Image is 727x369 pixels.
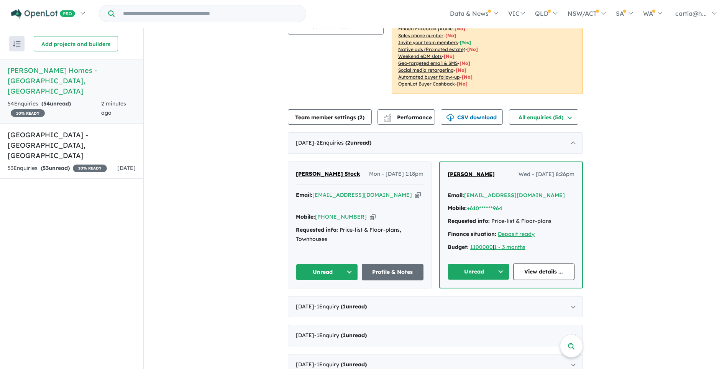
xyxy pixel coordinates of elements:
[312,191,412,198] a: [EMAIL_ADDRESS][DOMAIN_NAME]
[343,361,346,368] span: 1
[8,99,101,118] div: 54 Enquir ies
[296,170,360,177] span: [PERSON_NAME] Stock
[398,81,455,87] u: OpenLot Buyer Cashback
[41,165,70,171] strong: ( unread)
[448,244,469,250] strong: Budget:
[460,40,471,45] span: [ Yes ]
[43,100,50,107] span: 54
[314,332,367,339] span: - 1 Enquir y
[288,296,583,318] div: [DATE]
[448,192,464,199] strong: Email:
[296,213,315,220] strong: Mobile:
[117,165,136,171] span: [DATE]
[448,217,574,226] div: Price-list & Floor-plans
[464,191,565,199] button: [EMAIL_ADDRESS][DOMAIN_NAME]
[398,53,442,59] u: Weekend eDM slots
[288,325,583,346] div: [DATE]
[448,204,467,211] strong: Mobile:
[509,109,578,125] button: All enquiries (54)
[314,139,371,146] span: - 2 Enquir ies
[8,164,107,173] div: 53 Enquir ies
[347,139,350,146] span: 2
[446,114,454,122] img: download icon
[41,100,71,107] strong: ( unread)
[116,5,304,22] input: Try estate name, suburb, builder or developer
[343,332,346,339] span: 1
[369,170,423,179] span: Mon - [DATE] 1:18pm
[13,41,21,47] img: sort.svg
[315,213,367,220] a: [PHONE_NUMBER]
[675,10,707,17] span: cartia@h...
[398,40,458,45] u: Invite your team members
[377,109,435,125] button: Performance
[11,109,45,117] span: 10 % READY
[296,226,423,244] div: Price-list & Floor-plans, Townhouses
[448,217,490,224] strong: Requested info:
[101,100,126,116] span: 2 minutes ago
[314,361,367,368] span: - 1 Enquir y
[415,191,421,199] button: Copy
[314,303,367,310] span: - 1 Enquir y
[448,170,495,179] a: [PERSON_NAME]
[398,46,465,52] u: Native ads (Promoted estate)
[296,170,360,179] a: [PERSON_NAME] Stock
[384,116,391,121] img: bar-chart.svg
[445,33,456,38] span: [ No ]
[296,191,312,198] strong: Email:
[498,231,535,237] a: Deposit ready
[288,109,372,125] button: Team member settings (2)
[441,109,503,125] button: CSV download
[296,226,338,233] strong: Requested info:
[467,46,478,52] span: [No]
[448,171,495,178] span: [PERSON_NAME]
[73,165,107,172] span: 10 % READY
[345,139,371,146] strong: ( unread)
[494,244,525,250] a: 1 - 3 months
[341,361,367,368] strong: ( unread)
[398,74,460,80] u: Automated buyer follow-up
[362,264,424,280] a: Profile & Notes
[34,36,118,51] button: Add projects and builders
[43,165,49,171] span: 53
[343,303,346,310] span: 1
[448,264,509,280] button: Unread
[8,130,136,161] h5: [GEOGRAPHIC_DATA] - [GEOGRAPHIC_DATA] , [GEOGRAPHIC_DATA]
[398,33,443,38] u: Sales phone number
[398,67,454,73] u: Social media retargeting
[341,303,367,310] strong: ( unread)
[513,264,575,280] a: View details ...
[384,114,391,118] img: line-chart.svg
[470,244,493,250] a: 1100000
[460,60,470,66] span: [No]
[288,132,583,154] div: [DATE]
[370,213,376,221] button: Copy
[456,67,466,73] span: [No]
[448,231,496,237] strong: Finance situation:
[448,243,574,252] div: |
[457,81,468,87] span: [No]
[519,170,574,179] span: Wed - [DATE] 8:26pm
[296,264,358,280] button: Unread
[398,26,453,31] u: Embed Facebook profile
[444,53,455,59] span: [No]
[359,114,363,121] span: 2
[398,60,458,66] u: Geo-targeted email & SMS
[455,26,465,31] span: [ No ]
[341,332,367,339] strong: ( unread)
[462,74,473,80] span: [No]
[11,9,75,19] img: Openlot PRO Logo White
[8,65,136,96] h5: [PERSON_NAME] Homes - [GEOGRAPHIC_DATA] , [GEOGRAPHIC_DATA]
[385,114,432,121] span: Performance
